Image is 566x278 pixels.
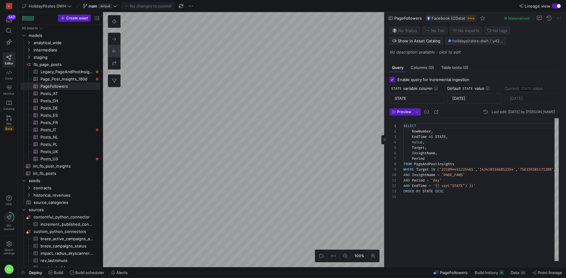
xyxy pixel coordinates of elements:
[21,170,100,177] a: int_fb_posts​​​​​​​​​​
[40,90,93,97] span: Posts_AT​​​​​​​​​
[40,134,93,141] span: Posts_NL​​​​​​​​​
[21,141,100,148] a: Posts_PL​​​​​​​​​
[463,66,468,70] span: (0)
[21,235,100,242] a: braze_active_campaigns_analytics​​​​​​​​​
[508,16,529,21] span: Materialized
[21,25,100,32] div: Press SPACE to select this row.
[390,134,396,139] div: 3
[397,110,411,114] span: Preview
[40,97,93,104] span: Posts_CH​​​​​​​​​
[21,97,100,104] a: Posts_CH​​​​​​​​​
[472,267,507,278] button: Build history
[429,66,434,70] span: (0)
[40,148,93,155] span: Posts_UK​​​​​​​​​
[475,270,498,275] span: Build history
[21,133,100,141] div: Press SPACE to select this row.
[446,134,448,139] span: ,
[392,28,397,33] img: No status
[40,243,93,250] span: braze_campaigns_status​​​​​​​​​
[425,145,427,150] span: ,
[429,183,431,188] span: >
[116,270,128,275] span: Alerts
[21,191,100,199] div: Press SPACE to select this row.
[390,139,396,145] div: 4
[21,177,100,184] div: Press SPACE to select this row.
[422,140,425,145] span: ,
[392,66,403,70] span: Query
[5,77,13,80] span: Code
[416,189,420,194] span: BY
[40,76,93,83] span: Page_Post_Insights_180d​​​​​​​​​
[441,66,468,70] span: Table tests
[437,172,439,177] span: =
[21,32,100,39] div: Press SPACE to select this row.
[508,267,529,278] button: Data4K
[441,172,465,177] span: 'PAGE_FANS'
[6,122,11,126] span: PRs
[431,167,435,172] span: IN
[2,67,15,83] a: Code
[21,264,100,271] a: rev_loveholidays​​​​​​​​​
[390,161,396,167] div: 8
[21,126,100,133] a: Posts_IT​​​​​​​​​
[390,194,396,199] div: 14
[40,235,93,242] span: braze_active_campaigns_analytics​​​​​​​​​
[390,37,443,45] button: Show in Asset Catalog
[21,184,100,191] div: Press SPACE to select this row.
[3,107,15,110] span: Catalog
[29,4,66,8] span: HolidayPirates DWH
[3,248,15,255] span: Space settings
[435,151,437,155] span: ,
[21,97,100,104] div: Press SPACE to select this row.
[34,39,99,46] span: analytical_wide
[40,155,93,162] span: Posts_US​​​​​​​​​
[21,242,100,250] a: braze_campaigns_status​​​​​​​​​
[554,167,556,172] span: ,
[34,199,93,206] span: source_categories​​​​​​
[40,105,93,112] span: Posts_DE​​​​​​​​​
[538,270,562,275] span: Point lineage
[412,156,425,161] span: Period
[29,177,99,184] span: seeds
[390,108,413,116] button: Preview
[89,4,97,8] span: main
[21,112,100,119] div: Press SPACE to select this row.
[99,4,112,8] span: default
[439,167,475,172] span: '221094451235465'
[2,193,15,208] button: Help
[21,162,100,170] a: int_fb_post_insights​​​​​​​​​​
[34,214,99,221] span: contentful_python_connector​​​​​​​​
[21,148,100,155] div: Press SPACE to select this row.
[403,162,412,166] span: FROM
[458,28,479,33] span: No expert s
[29,32,99,39] span: models
[2,15,15,25] button: 147
[412,140,422,145] span: Value
[21,155,100,162] div: Press SPACE to select this row.
[425,28,445,33] span: No Tier
[398,38,440,43] span: Show in Asset Catalog
[21,75,100,83] div: Press SPACE to select this row.
[2,238,15,258] a: Spacesettings
[431,178,441,183] span: 'day'
[21,228,100,235] div: Press SPACE to select this row.
[21,242,100,250] div: Press SPACE to select this row.
[21,61,100,68] div: Press SPACE to select this row.
[21,83,100,90] div: Press SPACE to select this row.
[429,134,433,139] span: AS
[403,183,410,188] span: AND
[4,224,14,231] span: Get started
[403,189,414,194] span: ORDER
[518,167,554,172] span: '756159301171308'
[40,264,93,271] span: rev_loveholidays​​​​​​​​​
[108,267,130,278] button: Alerts
[21,68,100,75] div: Press SPACE to select this row.
[33,170,93,177] span: int_fb_posts​​​​​​​​​​
[427,178,429,183] span: =
[390,27,420,34] button: No statusNo Status
[34,47,99,54] span: intermediate
[390,129,396,134] div: 2
[21,83,100,90] a: PageFollowers​​​​​​​​​
[21,54,100,61] div: Press SPACE to select this row.
[425,28,430,33] img: No tier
